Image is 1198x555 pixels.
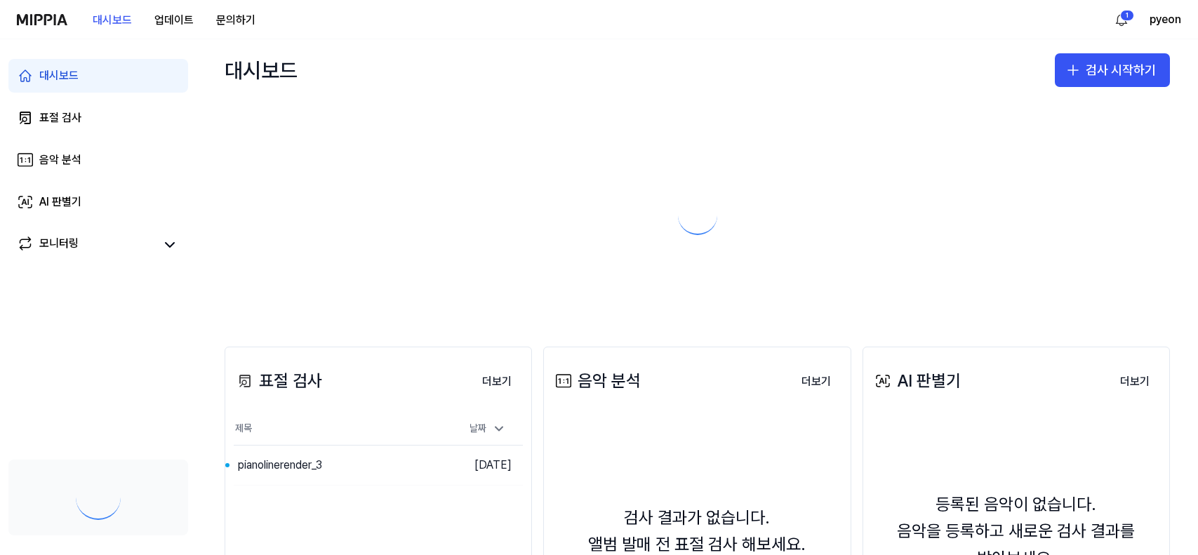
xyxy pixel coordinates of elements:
a: 업데이트 [143,1,205,39]
div: 모니터링 [39,235,79,255]
th: 제목 [234,412,451,446]
button: 더보기 [1109,368,1161,396]
img: logo [17,14,67,25]
button: 대시보드 [81,6,143,34]
div: 표절 검사 [39,109,81,126]
div: 날짜 [464,417,512,440]
a: 더보기 [471,366,523,396]
a: 표절 검사 [8,101,188,135]
div: 음악 분석 [552,368,641,394]
a: 더보기 [790,366,842,396]
div: pianolinerender_3 [238,457,322,474]
a: 대시보드 [8,59,188,93]
div: 표절 검사 [234,368,322,394]
a: AI 판별기 [8,185,188,219]
button: 검사 시작하기 [1055,53,1170,87]
div: AI 판별기 [872,368,961,394]
button: 업데이트 [143,6,205,34]
div: AI 판별기 [39,194,81,210]
img: 알림 [1113,11,1130,28]
div: 대시보드 [39,67,79,84]
div: 1 [1120,10,1134,21]
div: 대시보드 [225,53,298,87]
button: 더보기 [471,368,523,396]
button: pyeon [1150,11,1181,28]
button: 문의하기 [205,6,267,34]
a: 음악 분석 [8,143,188,177]
a: 모니터링 [17,235,154,255]
div: 음악 분석 [39,152,81,168]
td: [DATE] [451,446,523,486]
a: 더보기 [1109,366,1161,396]
button: 알림1 [1110,8,1133,31]
button: 더보기 [790,368,842,396]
